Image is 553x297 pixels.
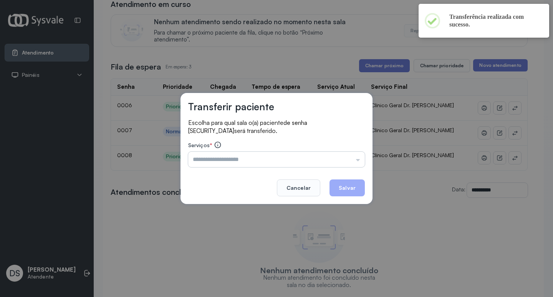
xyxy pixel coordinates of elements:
button: Salvar [329,179,365,196]
span: de senha [SECURITY_DATA] [188,119,307,134]
h3: Transferir paciente [188,101,274,113]
button: Cancelar [277,179,320,196]
h2: Transferência realizada com sucesso. [449,13,537,28]
p: Escolha para qual sala o(a) paciente será transferido. [188,119,365,135]
span: Serviços [188,142,210,148]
